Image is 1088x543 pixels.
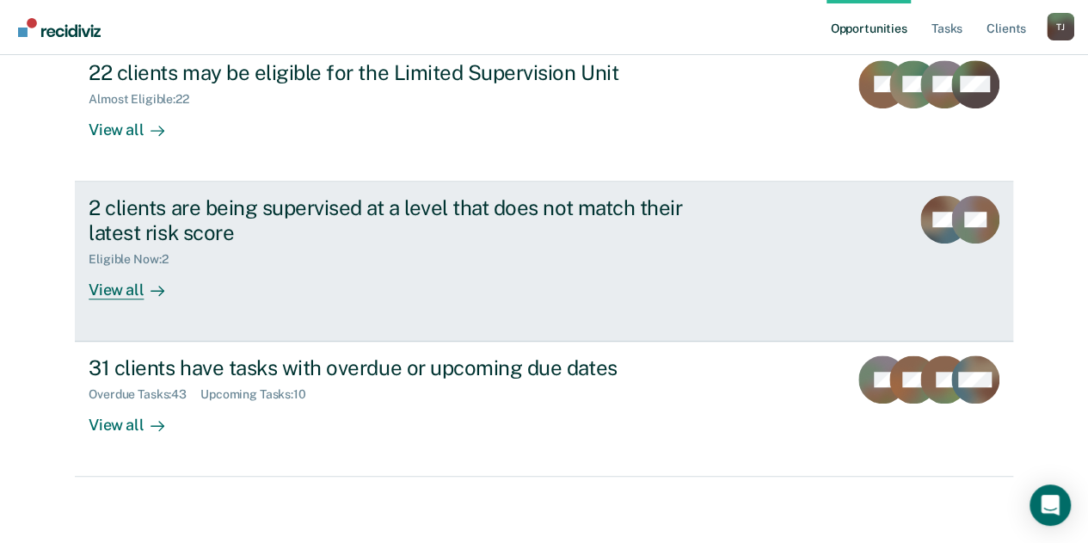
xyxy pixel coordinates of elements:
[89,266,185,299] div: View all
[89,252,181,267] div: Eligible Now : 2
[89,402,185,435] div: View all
[89,60,692,85] div: 22 clients may be eligible for the Limited Supervision Unit
[18,18,101,37] img: Recidiviz
[1030,484,1071,526] div: Open Intercom Messenger
[89,355,692,380] div: 31 clients have tasks with overdue or upcoming due dates
[89,387,200,402] div: Overdue Tasks : 43
[89,92,203,107] div: Almost Eligible : 22
[75,46,1013,182] a: 22 clients may be eligible for the Limited Supervision UnitAlmost Eligible:22View all
[75,182,1013,342] a: 2 clients are being supervised at a level that does not match their latest risk scoreEligible Now...
[89,195,692,245] div: 2 clients are being supervised at a level that does not match their latest risk score
[75,342,1013,477] a: 31 clients have tasks with overdue or upcoming due datesOverdue Tasks:43Upcoming Tasks:10View all
[200,387,320,402] div: Upcoming Tasks : 10
[89,106,185,139] div: View all
[1047,13,1074,40] div: T J
[1047,13,1074,40] button: Profile dropdown button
